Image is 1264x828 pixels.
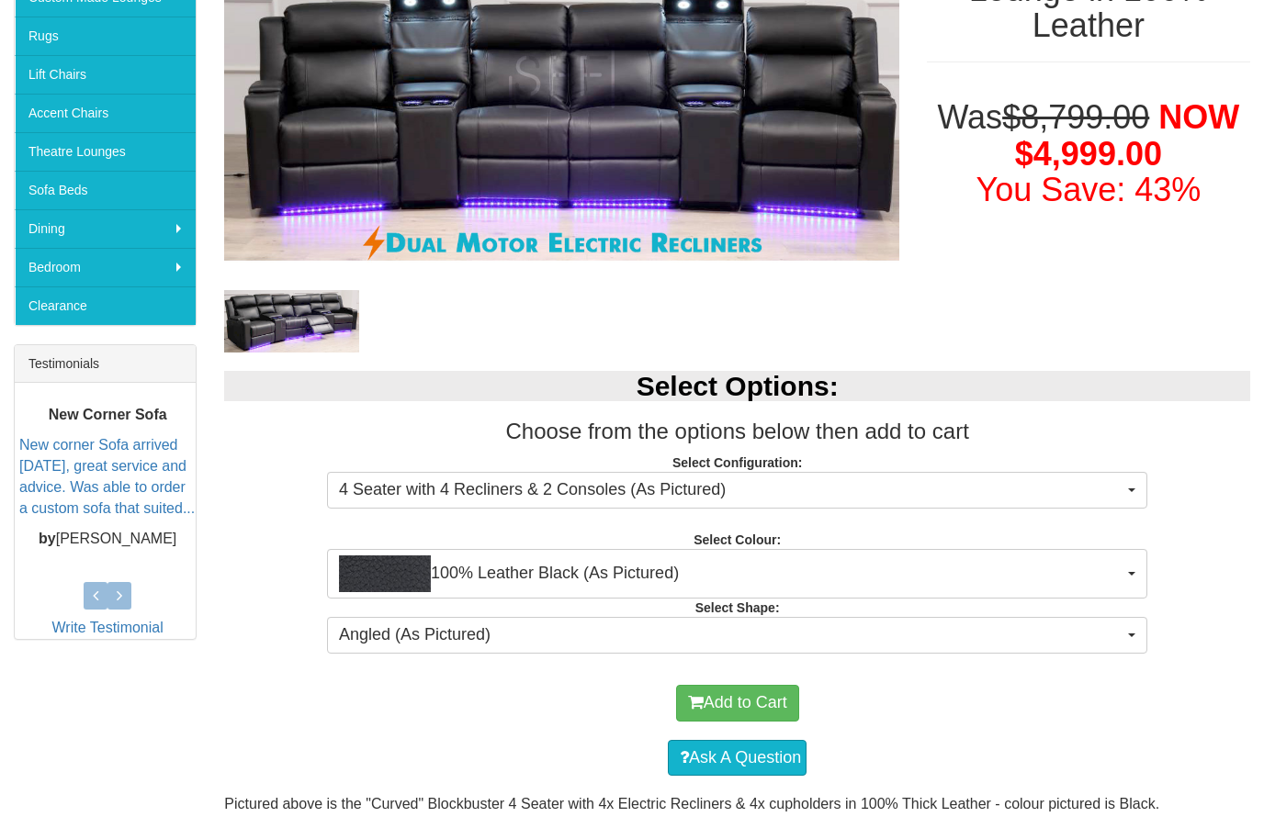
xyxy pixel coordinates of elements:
[668,740,807,777] a: Ask A Question
[15,17,196,55] a: Rugs
[19,438,195,517] a: New corner Sofa arrived [DATE], great service and advice. Was able to order a custom sofa that su...
[52,620,164,635] a: Write Testimonial
[694,532,781,547] strong: Select Colour:
[976,171,1201,208] font: You Save: 43%
[15,248,196,286] a: Bedroom
[15,209,196,248] a: Dining
[15,94,196,132] a: Accent Chairs
[339,555,1123,592] span: 100% Leather Black (As Pictured)
[15,286,196,325] a: Clearance
[927,99,1250,208] h1: Was
[15,55,196,94] a: Lift Chairs
[15,132,196,171] a: Theatre Lounges
[39,531,56,546] b: by
[224,420,1250,443] h3: Choose from the options below then add to cart
[1002,98,1149,136] del: $8,799.00
[676,685,799,722] button: Add to Cart
[327,549,1147,599] button: 100% Leather Black (As Pictured)100% Leather Black (As Pictured)
[15,171,196,209] a: Sofa Beds
[339,555,431,592] img: 100% Leather Black (As Pictured)
[339,623,1123,647] span: Angled (As Pictured)
[1015,98,1239,173] span: NOW $4,999.00
[339,478,1123,502] span: 4 Seater with 4 Recliners & 2 Consoles (As Pictured)
[695,600,780,615] strong: Select Shape:
[19,529,196,550] p: [PERSON_NAME]
[327,617,1147,654] button: Angled (As Pictured)
[49,408,167,423] b: New Corner Sofa
[637,371,839,401] b: Select Options:
[672,455,803,470] strong: Select Configuration:
[15,345,196,383] div: Testimonials
[327,472,1147,509] button: 4 Seater with 4 Recliners & 2 Consoles (As Pictured)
